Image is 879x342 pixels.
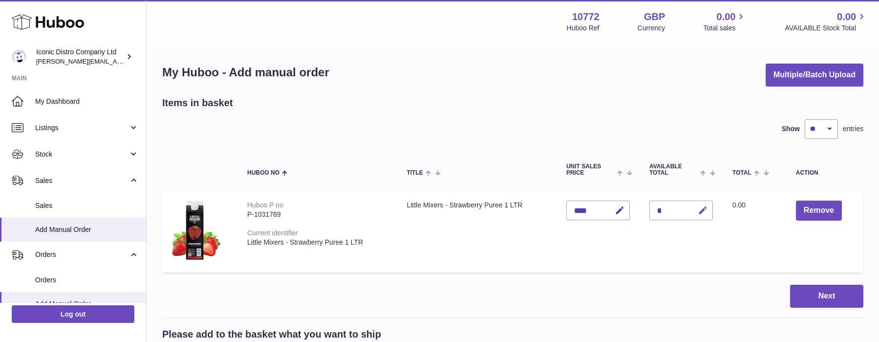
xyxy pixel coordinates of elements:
[35,176,129,185] span: Sales
[796,201,842,221] button: Remove
[785,23,867,33] span: AVAILABLE Stock Total
[790,285,863,308] button: Next
[566,163,615,176] span: Unit Sales Price
[35,250,129,259] span: Orders
[36,57,196,65] span: [PERSON_NAME][EMAIL_ADDRESS][DOMAIN_NAME]
[247,238,387,247] div: Little Mixers - Strawberry Puree 1 LTR
[785,10,867,33] a: 0.00 AVAILABLE Stock Total
[649,163,698,176] span: AVAILABLE Total
[162,65,329,80] h1: My Huboo - Add manual order
[247,210,387,219] div: P-1031769
[407,170,423,176] span: Title
[35,123,129,133] span: Listings
[717,10,736,23] span: 0.00
[567,23,600,33] div: Huboo Ref
[162,328,381,341] h2: Please add to the basket what you want to ship
[843,124,863,134] span: entries
[703,10,747,33] a: 0.00 Total sales
[35,97,139,106] span: My Dashboard
[572,10,600,23] strong: 10772
[782,124,800,134] label: Show
[766,64,863,87] button: Multiple/Batch Upload
[35,299,139,309] span: Add Manual Order
[172,201,221,260] img: Little Mixers - Strawberry Puree 1 LTR
[36,47,124,66] div: Iconic Distro Company Ltd
[397,191,556,273] td: Little Mixers - Strawberry Puree 1 LTR
[247,170,279,176] span: Huboo no
[12,305,134,323] a: Log out
[732,201,746,209] span: 0.00
[796,170,854,176] div: Action
[703,23,747,33] span: Total sales
[162,96,233,110] h2: Items in basket
[35,150,129,159] span: Stock
[35,275,139,285] span: Orders
[247,201,283,209] div: Huboo P no
[35,201,139,210] span: Sales
[837,10,856,23] span: 0.00
[247,229,298,237] div: Current identifier
[35,225,139,234] span: Add Manual Order
[644,10,665,23] strong: GBP
[732,170,751,176] span: Total
[12,49,26,64] img: paul@iconicdistro.com
[638,23,665,33] div: Currency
